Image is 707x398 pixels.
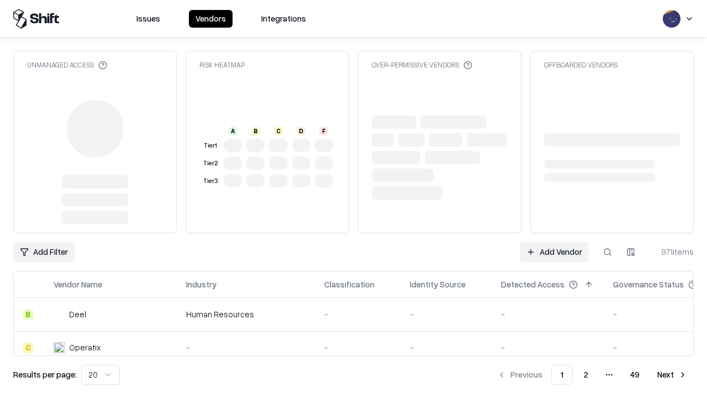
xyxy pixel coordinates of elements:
div: Operatix [69,342,101,353]
button: Issues [130,10,167,28]
div: Human Resources [186,308,307,320]
button: 2 [575,365,597,385]
div: - [501,308,595,320]
a: Add Vendor [520,242,589,262]
div: Tier 3 [202,176,219,186]
div: Identity Source [410,279,466,290]
div: F [319,127,328,135]
div: Governance Status [613,279,684,290]
div: B [251,127,260,135]
button: Add Filter [13,242,75,262]
div: - [324,308,392,320]
button: Next [651,365,694,385]
button: Vendors [189,10,233,28]
div: C [23,342,34,353]
div: Risk Heatmap [199,60,245,70]
div: A [229,127,238,135]
div: - [186,342,307,353]
div: - [410,342,483,353]
div: Detected Access [501,279,564,290]
button: 49 [621,365,648,385]
div: Over-Permissive Vendors [372,60,472,70]
div: 971 items [650,246,694,258]
button: Integrations [255,10,313,28]
div: Tier 2 [202,159,219,168]
nav: pagination [490,365,694,385]
button: 1 [551,365,573,385]
img: Operatix [54,342,65,353]
div: Classification [324,279,374,290]
div: - [410,308,483,320]
div: C [274,127,283,135]
div: Industry [186,279,217,290]
div: Vendor Name [54,279,102,290]
div: - [324,342,392,353]
div: Tier 1 [202,141,219,150]
div: - [501,342,595,353]
div: B [23,309,34,320]
div: Deel [69,308,86,320]
div: Offboarded Vendors [544,60,618,70]
img: Deel [54,309,65,320]
div: D [297,127,305,135]
div: Unmanaged Access [27,60,107,70]
p: Results per page: [13,369,77,380]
